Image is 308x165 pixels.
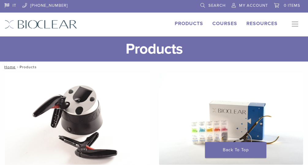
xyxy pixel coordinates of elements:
[5,73,149,165] img: Equipment
[205,142,266,158] a: Back To Top
[175,21,203,27] a: Products
[212,21,237,27] a: Courses
[16,66,20,69] span: /
[208,3,226,8] span: Search
[239,3,268,8] span: My Account
[287,20,303,29] nav: Primary Navigation
[246,21,278,27] a: Resources
[5,20,77,29] img: Bioclear
[284,3,300,8] span: 0 items
[2,65,16,69] a: Home
[159,73,303,165] img: Kits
